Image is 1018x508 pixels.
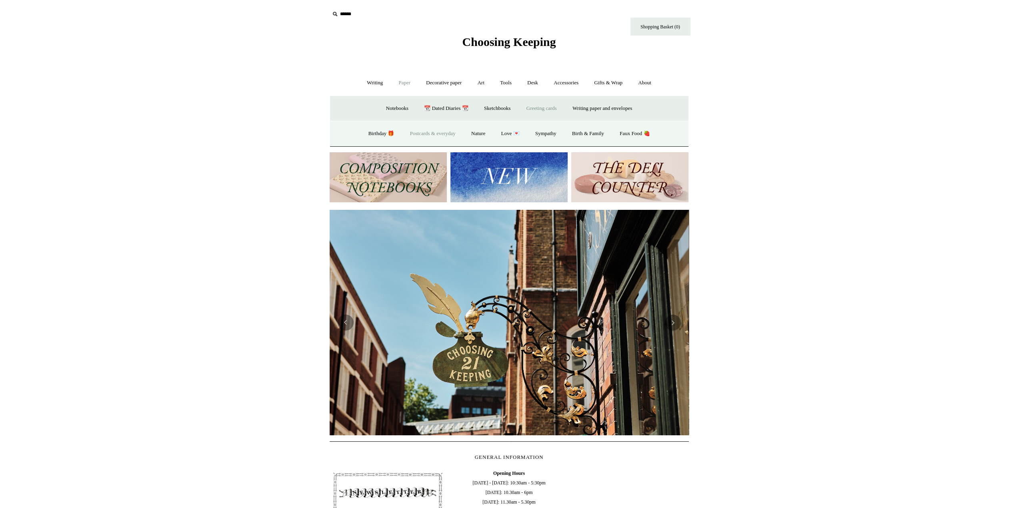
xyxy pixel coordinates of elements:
[419,72,469,94] a: Decorative paper
[528,123,564,144] a: Sympathy
[520,72,545,94] a: Desk
[631,72,658,94] a: About
[517,433,525,435] button: Page 3
[665,315,681,331] button: Next
[571,152,688,202] img: The Deli Counter
[565,98,639,119] a: Writing paper and envelopes
[546,72,586,94] a: Accessories
[587,72,630,94] a: Gifts & Wrap
[330,210,689,435] img: Copyright Choosing Keeping 20190711 LS Homepage 7.jpg__PID:4c49fdcc-9d5f-40e8-9753-f5038b35abb7
[464,123,492,144] a: Nature
[391,72,418,94] a: Paper
[462,35,556,48] span: Choosing Keeping
[338,315,354,331] button: Previous
[462,42,556,47] a: Choosing Keeping
[493,433,501,435] button: Page 1
[565,123,611,144] a: Birth & Family
[475,454,544,460] span: GENERAL INFORMATION
[612,123,657,144] a: Faux Food 🍓
[493,470,525,476] b: Opening Hours
[403,123,463,144] a: Postcards & everyday
[361,123,402,144] a: Birthday 🎁
[379,98,416,119] a: Notebooks
[477,98,518,119] a: Sketchbooks
[330,152,447,202] img: 202302 Composition ledgers.jpg__PID:69722ee6-fa44-49dd-a067-31375e5d54ec
[519,98,564,119] a: Greeting cards
[630,18,690,36] a: Shopping Basket (0)
[505,433,513,435] button: Page 2
[493,72,519,94] a: Tools
[450,152,568,202] img: New.jpg__PID:f73bdf93-380a-4a35-bcfe-7823039498e1
[417,98,475,119] a: 📆 Dated Diaries 📆
[494,123,527,144] a: Love 💌
[360,72,390,94] a: Writing
[470,72,492,94] a: Art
